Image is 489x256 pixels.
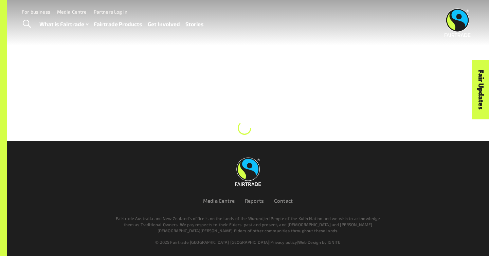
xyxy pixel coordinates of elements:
[113,215,383,234] p: Fairtrade Australia and New Zealand’s office is on the lands of the Wurundjeri People of the Kuli...
[203,198,235,204] a: Media Centre
[22,9,50,15] a: For business
[274,198,293,204] a: Contact
[235,158,261,186] img: Fairtrade Australia New Zealand logo
[270,240,297,244] a: Privacy policy
[148,19,180,29] a: Get Involved
[94,19,142,29] a: Fairtrade Products
[18,16,35,33] a: Toggle Search
[57,9,87,15] a: Media Centre
[94,9,127,15] a: Partners Log In
[298,240,341,244] a: Web Design by IGNITE
[245,198,264,204] a: Reports
[185,19,204,29] a: Stories
[445,8,471,37] img: Fairtrade Australia New Zealand logo
[43,239,452,245] div: | |
[39,19,88,29] a: What is Fairtrade
[155,240,269,244] span: © 2025 Fairtrade [GEOGRAPHIC_DATA] [GEOGRAPHIC_DATA]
